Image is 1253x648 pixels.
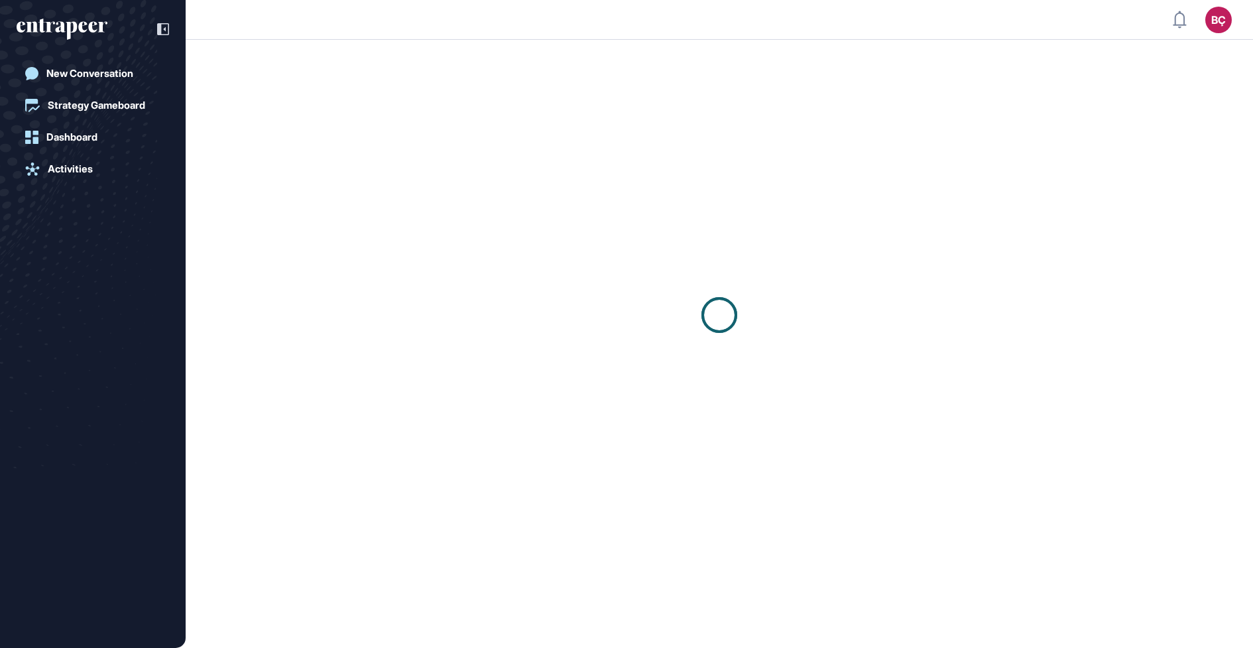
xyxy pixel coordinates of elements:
a: Activities [17,156,169,182]
div: Dashboard [46,131,97,143]
div: New Conversation [46,68,133,80]
div: Strategy Gameboard [48,99,145,111]
a: New Conversation [17,60,169,87]
a: Dashboard [17,124,169,151]
a: Strategy Gameboard [17,92,169,119]
div: entrapeer-logo [17,19,107,40]
button: BÇ [1205,7,1232,33]
div: Activities [48,163,93,175]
